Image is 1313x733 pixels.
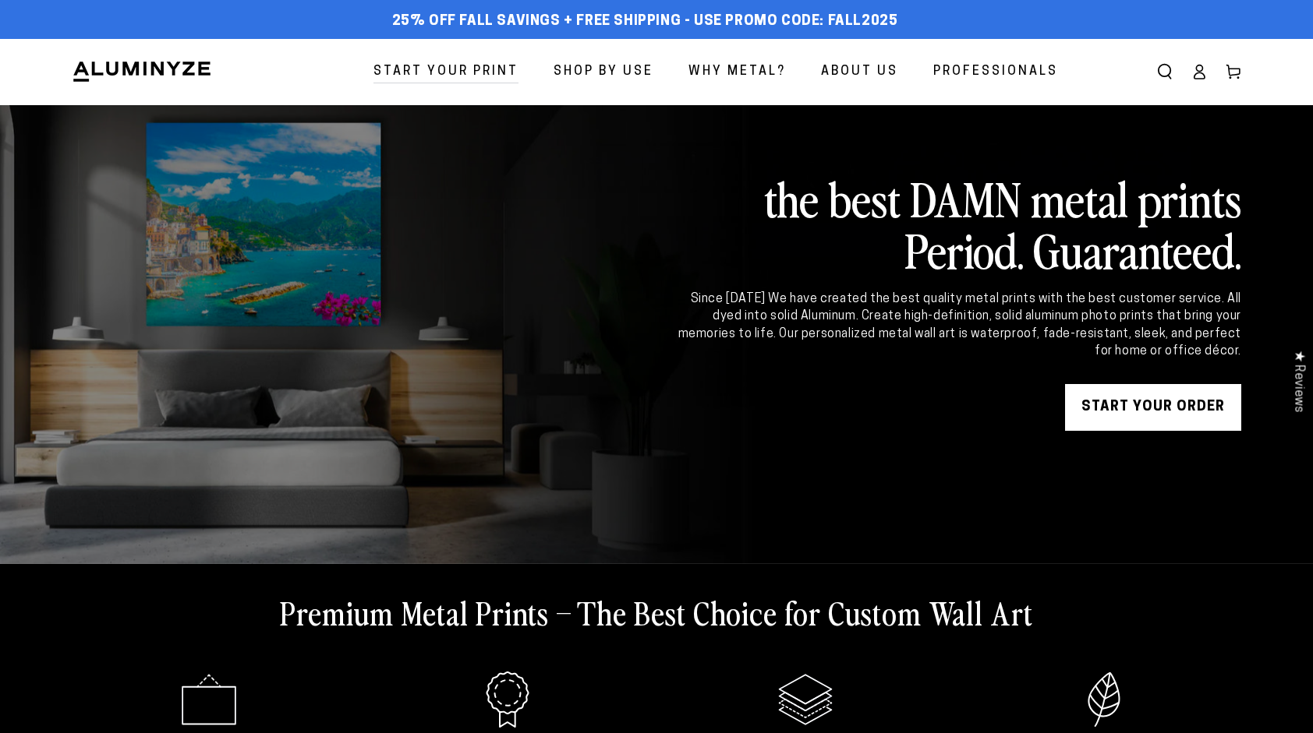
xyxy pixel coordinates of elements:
[821,61,898,83] span: About Us
[373,61,518,83] span: Start Your Print
[362,51,530,93] a: Start Your Print
[922,51,1070,93] a: Professionals
[933,61,1058,83] span: Professionals
[1148,55,1182,89] summary: Search our site
[1065,384,1241,431] a: START YOUR Order
[677,51,798,93] a: Why Metal?
[280,592,1033,633] h2: Premium Metal Prints – The Best Choice for Custom Wall Art
[1283,338,1313,425] div: Click to open Judge.me floating reviews tab
[675,172,1241,275] h2: the best DAMN metal prints Period. Guaranteed.
[809,51,910,93] a: About Us
[675,291,1241,361] div: Since [DATE] We have created the best quality metal prints with the best customer service. All dy...
[392,13,898,30] span: 25% off FALL Savings + Free Shipping - Use Promo Code: FALL2025
[542,51,665,93] a: Shop By Use
[554,61,653,83] span: Shop By Use
[688,61,786,83] span: Why Metal?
